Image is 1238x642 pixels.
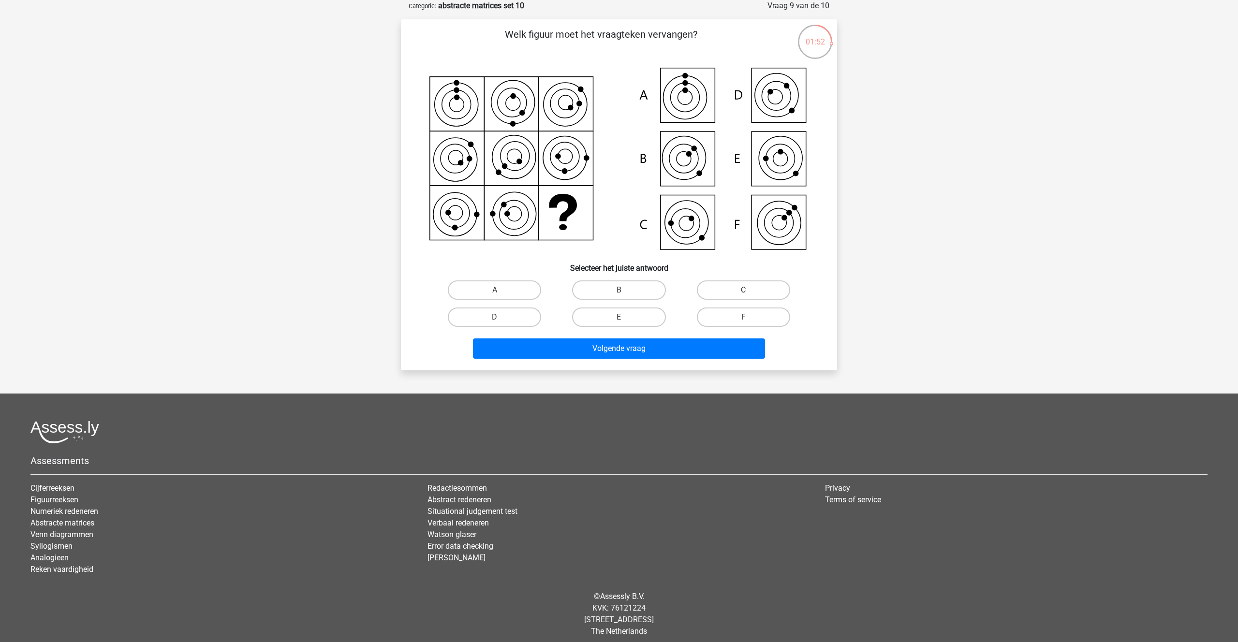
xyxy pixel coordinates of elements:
p: Welk figuur moet het vraagteken vervangen? [416,27,785,56]
label: D [448,307,541,327]
a: Abstract redeneren [427,495,491,504]
a: Terms of service [825,495,881,504]
a: Watson glaser [427,530,476,539]
strong: abstracte matrices set 10 [438,1,524,10]
label: B [572,280,665,300]
label: C [697,280,790,300]
a: Syllogismen [30,541,73,551]
button: Volgende vraag [473,338,766,359]
label: F [697,307,790,327]
small: Categorie: [409,2,436,10]
img: Assessly logo [30,421,99,443]
a: Error data checking [427,541,493,551]
a: Assessly B.V. [600,592,645,601]
a: Numeriek redeneren [30,507,98,516]
a: Analogieen [30,553,69,562]
a: Situational judgement test [427,507,517,516]
a: Cijferreeksen [30,483,74,493]
label: A [448,280,541,300]
a: Abstracte matrices [30,518,94,527]
a: Venn diagrammen [30,530,93,539]
a: Reken vaardigheid [30,565,93,574]
a: Privacy [825,483,850,493]
h5: Assessments [30,455,1208,467]
a: Redactiesommen [427,483,487,493]
a: Verbaal redeneren [427,518,489,527]
a: Figuurreeksen [30,495,78,504]
div: 01:52 [797,24,833,48]
label: E [572,307,665,327]
a: [PERSON_NAME] [427,553,486,562]
h6: Selecteer het juiste antwoord [416,256,822,273]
